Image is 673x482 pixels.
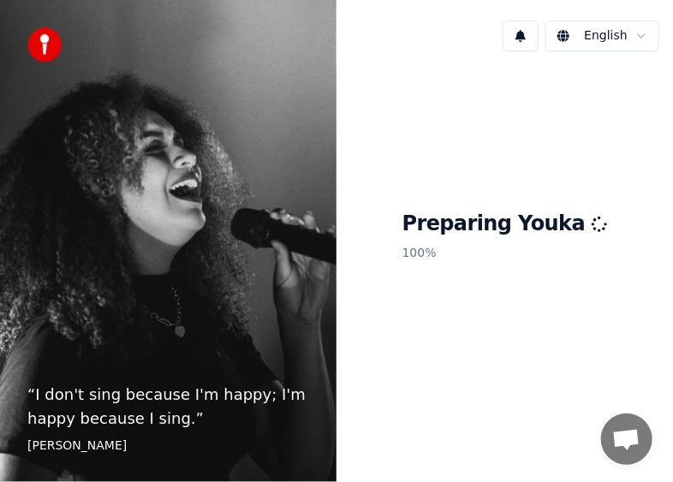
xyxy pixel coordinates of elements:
img: youka [27,27,62,62]
a: 开放式聊天 [601,414,652,465]
p: 100 % [402,238,608,269]
footer: [PERSON_NAME] [27,437,309,455]
h1: Preparing Youka [402,211,608,238]
p: “ I don't sing because I'm happy; I'm happy because I sing. ” [27,383,309,431]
